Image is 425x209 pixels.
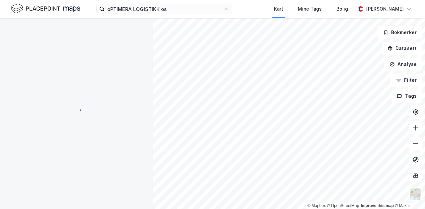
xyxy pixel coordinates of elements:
[382,42,422,55] button: Datasett
[391,89,422,103] button: Tags
[392,177,425,209] div: Kontrollprogram for chat
[71,104,82,115] img: spinner.a6d8c91a73a9ac5275cf975e30b51cfb.svg
[361,203,394,208] a: Improve this map
[390,74,422,87] button: Filter
[105,4,224,14] input: Søk på adresse, matrikkel, gårdeiere, leietakere eller personer
[307,203,326,208] a: Mapbox
[366,5,404,13] div: [PERSON_NAME]
[384,58,422,71] button: Analyse
[336,5,348,13] div: Bolig
[274,5,283,13] div: Kart
[378,26,422,39] button: Bokmerker
[327,203,359,208] a: OpenStreetMap
[392,177,425,209] iframe: Chat Widget
[11,3,80,15] img: logo.f888ab2527a4732fd821a326f86c7f29.svg
[298,5,322,13] div: Mine Tags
